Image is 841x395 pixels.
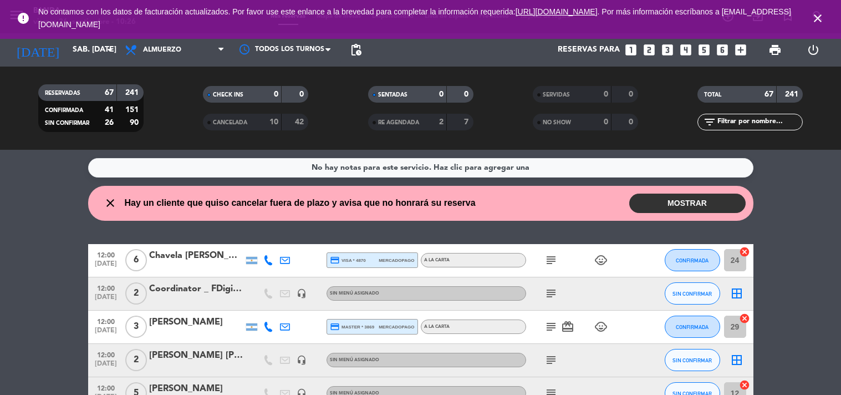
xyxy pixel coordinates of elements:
span: SIN CONFIRMAR [672,357,712,363]
button: CONFIRMADA [665,249,720,271]
span: 2 [125,282,147,305]
i: subject [544,353,558,367]
span: SIN CONFIRMAR [672,291,712,297]
strong: 67 [105,89,114,97]
i: subject [544,254,558,267]
i: headset_mic [297,288,307,298]
span: pending_actions [349,43,363,57]
span: 6 [125,249,147,271]
span: 2 [125,349,147,371]
strong: 241 [125,89,141,97]
span: mercadopago [379,323,414,331]
span: No contamos con los datos de facturación actualizados. Por favor use este enlance a la brevedad p... [38,7,791,29]
i: border_all [730,287,743,300]
span: CANCELADA [213,120,247,125]
i: subject [544,287,558,300]
i: filter_list [703,115,716,129]
i: looks_5 [697,43,711,57]
strong: 151 [125,106,141,114]
span: Almuerzo [143,46,181,54]
span: CONFIRMADA [676,257,709,264]
span: [DATE] [92,260,120,273]
span: SERVIDAS [543,92,570,98]
strong: 0 [629,118,635,126]
strong: 67 [764,90,773,98]
strong: 241 [785,90,801,98]
i: looks_6 [715,43,730,57]
span: Sin menú asignado [330,358,379,362]
span: 3 [125,316,147,338]
i: add_box [733,43,748,57]
span: print [768,43,782,57]
span: CHECK INS [213,92,243,98]
strong: 0 [604,90,608,98]
i: child_care [594,320,608,333]
i: card_giftcard [561,320,574,333]
i: credit_card [330,322,340,332]
span: RE AGENDADA [378,120,419,125]
strong: 26 [105,119,114,126]
span: 12:00 [92,281,120,294]
strong: 2 [439,118,444,126]
span: Hay un cliente que quiso cancelar fuera de plazo y avisa que no honrará su reserva [125,196,476,210]
span: 12:00 [92,248,120,261]
strong: 0 [439,90,444,98]
i: arrow_drop_down [103,43,116,57]
span: master * 3869 [330,322,375,332]
div: [PERSON_NAME] [149,315,243,330]
div: Coordinator _ FDigital Agency [149,282,243,296]
strong: 41 [105,106,114,114]
i: error [17,12,30,25]
i: headset_mic [297,355,307,365]
span: A LA CARTA [424,325,450,329]
strong: 7 [464,118,471,126]
i: close [104,196,117,210]
span: RESERVADAS [45,90,80,96]
i: cancel [739,313,750,324]
strong: 0 [629,90,635,98]
strong: 0 [604,118,608,126]
i: credit_card [330,255,340,265]
span: [DATE] [92,327,120,340]
a: [URL][DOMAIN_NAME] [516,7,598,16]
span: 12:00 [92,315,120,327]
button: MOSTRAR [629,194,746,213]
span: A LA CARTA [424,258,450,262]
i: looks_4 [679,43,693,57]
span: 12:00 [92,348,120,361]
div: [PERSON_NAME] [PERSON_NAME] [149,348,243,363]
span: visa * 4870 [330,255,366,265]
span: Sin menú asignado [330,291,379,296]
i: child_care [594,254,608,267]
strong: 10 [269,118,278,126]
span: SIN CONFIRMAR [45,120,89,126]
span: 12:00 [92,381,120,394]
span: CONFIRMADA [45,108,83,113]
span: Reservas para [558,45,620,54]
button: CONFIRMADA [665,316,720,338]
strong: 90 [130,119,141,126]
span: [DATE] [92,360,120,373]
i: [DATE] [8,38,67,62]
i: cancel [739,246,750,257]
span: CONFIRMADA [676,324,709,330]
i: looks_one [624,43,638,57]
button: SIN CONFIRMAR [665,282,720,305]
span: [DATE] [92,293,120,306]
i: cancel [739,379,750,391]
span: TOTAL [704,92,721,98]
span: mercadopago [379,257,414,264]
i: close [811,12,824,25]
i: looks_two [642,43,656,57]
a: . Por más información escríbanos a [EMAIL_ADDRESS][DOMAIN_NAME] [38,7,791,29]
strong: 0 [464,90,471,98]
strong: 0 [299,90,306,98]
i: border_all [730,353,743,367]
button: SIN CONFIRMAR [665,349,720,371]
i: power_settings_new [807,43,820,57]
span: SENTADAS [378,92,407,98]
strong: 42 [295,118,306,126]
input: Filtrar por nombre... [716,116,802,128]
i: looks_3 [660,43,675,57]
span: NO SHOW [543,120,571,125]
